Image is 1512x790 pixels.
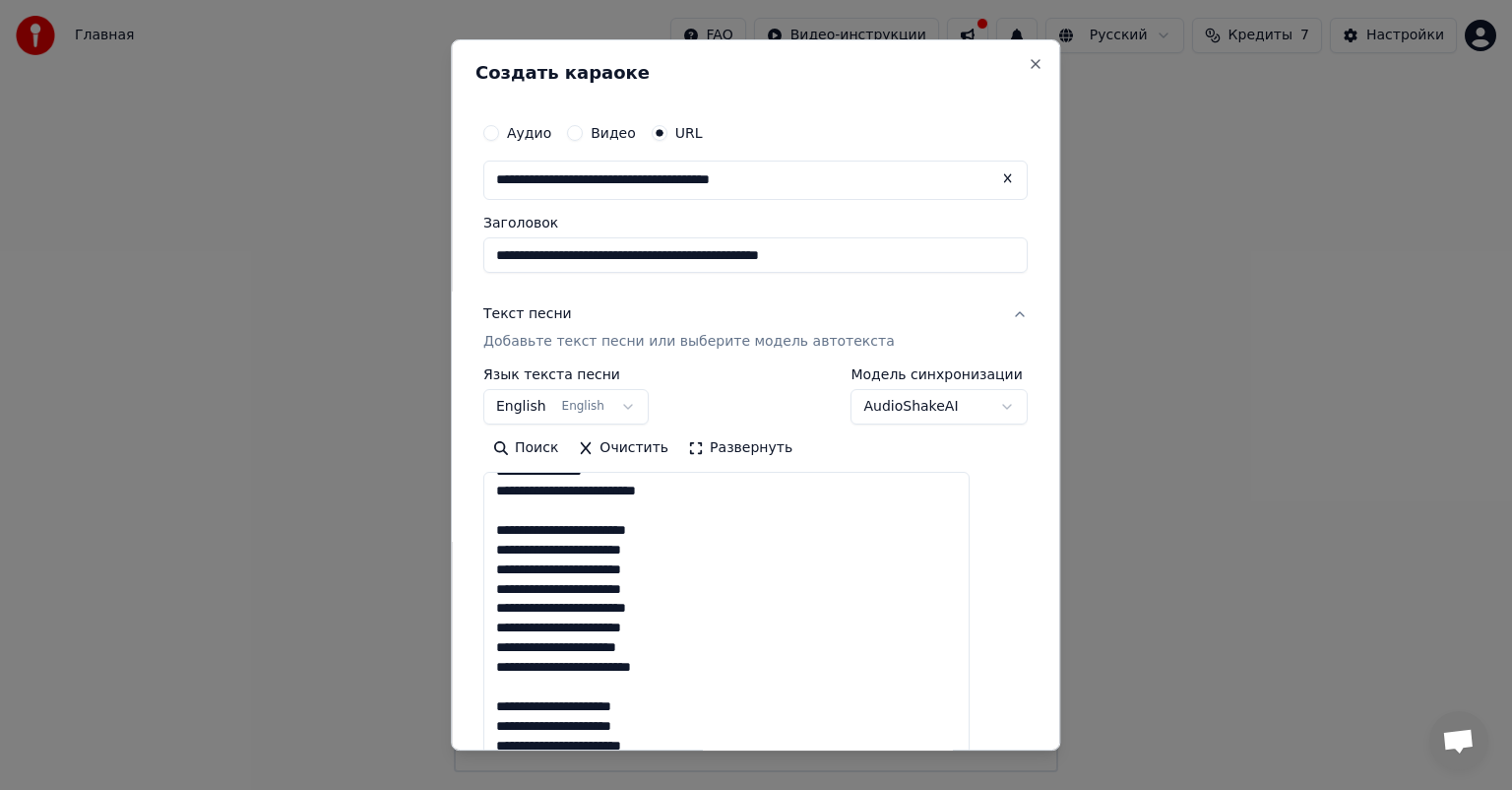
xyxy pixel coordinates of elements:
[475,64,1036,82] h2: Создать караоке
[569,432,679,464] button: Очистить
[483,304,572,324] div: Текст песни
[483,432,568,464] button: Поиск
[483,216,1028,230] label: Заголовок
[851,367,1029,381] label: Модель синхронизации
[678,432,802,464] button: Развернуть
[675,126,703,140] label: URL
[483,367,649,381] label: Язык текста песни
[483,289,1028,367] button: Текст песниДобавьте текст песни или выберите модель автотекста
[507,126,551,140] label: Аудио
[591,126,636,140] label: Видео
[483,332,895,352] p: Добавьте текст песни или выберите модель автотекста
